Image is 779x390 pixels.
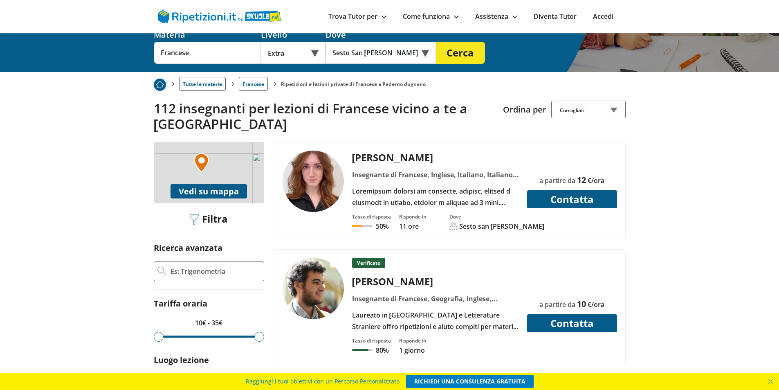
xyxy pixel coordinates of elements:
[399,213,427,220] div: Risponde in
[376,346,389,355] p: 80%
[349,293,522,304] div: Insegnante di Francese, Geografia, Inglese, Italiano, Letteratura francese, Letteratura inglese, ...
[154,72,626,91] nav: breadcrumb d-none d-tablet-block
[352,213,391,220] div: Tasso di risposta
[281,81,426,88] li: Ripetizioni e lezioni private di Francese a Paderno dugnano
[577,174,586,185] span: 12
[399,346,427,355] p: 1 giorno
[154,29,261,40] div: Materia
[534,12,577,21] a: Diventa Tutor
[527,314,617,332] button: Contatta
[194,153,209,173] img: Marker
[349,151,522,164] div: [PERSON_NAME]
[328,12,386,21] a: Trova Tutor per
[239,77,268,91] a: Francese
[170,265,260,277] input: Es: Trigonometria
[349,169,522,180] div: Insegnante di Francese, Inglese, Italiano, Italiano per stranieri, Tedesco
[171,184,247,198] button: Vedi su mappa
[376,222,389,231] p: 50%
[349,185,522,208] div: Loremipsum dolorsi am consecte, adipisc, elitsed d eiusmodt in utlabo, etdolor m aliquae ad 3 min...
[190,214,199,225] img: Filtra filtri mobile
[577,298,586,309] span: 10
[326,42,425,64] input: Es. Indirizzo o CAP
[283,151,344,212] img: tutor a Sesto San Giovanni - Isabella
[539,176,575,185] span: a partire da
[551,101,626,118] div: Consigliati
[157,267,166,276] img: Ricerca Avanzata
[349,309,522,332] div: Laureato in [GEOGRAPHIC_DATA] e Letterature Straniere offro ripetizioni e aiuto compiti per mater...
[399,222,427,231] p: 11 ore
[403,12,459,21] a: Come funziona
[459,222,545,231] div: Sesto san [PERSON_NAME]
[158,9,282,23] img: logo Skuola.net | Ripetizioni.it
[261,42,326,64] div: Extra
[349,275,522,288] div: [PERSON_NAME]
[527,190,617,208] button: Contatta
[154,101,497,132] h2: 112 insegnanti per lezioni di Francese vicino a te a [GEOGRAPHIC_DATA]
[399,337,427,344] div: Risponde in
[261,29,326,40] div: Livello
[326,29,436,40] div: Dove
[588,300,604,309] span: €/ora
[154,298,207,309] label: Tariffa oraria
[475,12,517,21] a: Assistenza
[246,375,400,388] span: Raggiungi i tuoi obiettivi con un Percorso Personalizzato
[539,300,575,309] span: a partire da
[503,104,546,115] label: Ordina per
[436,42,485,64] button: Cerca
[352,337,391,344] div: Tasso di risposta
[158,11,282,20] a: logo Skuola.net | Ripetizioni.it
[179,77,226,91] a: Tutte le materie
[588,176,604,185] span: €/ora
[154,242,222,253] label: Ricerca avanzata
[187,213,231,226] div: Filtra
[154,354,209,365] label: Luogo lezione
[406,375,534,388] a: RICHIEDI UNA CONSULENZA GRATUITA
[593,12,613,21] a: Accedi
[154,317,264,329] p: 10€ - 35€
[154,79,166,91] img: Piu prenotato
[449,213,545,220] div: Dove
[154,42,261,64] input: Es. Matematica
[283,258,344,319] img: tutor a Milano - Antonino
[352,258,385,268] p: Verificato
